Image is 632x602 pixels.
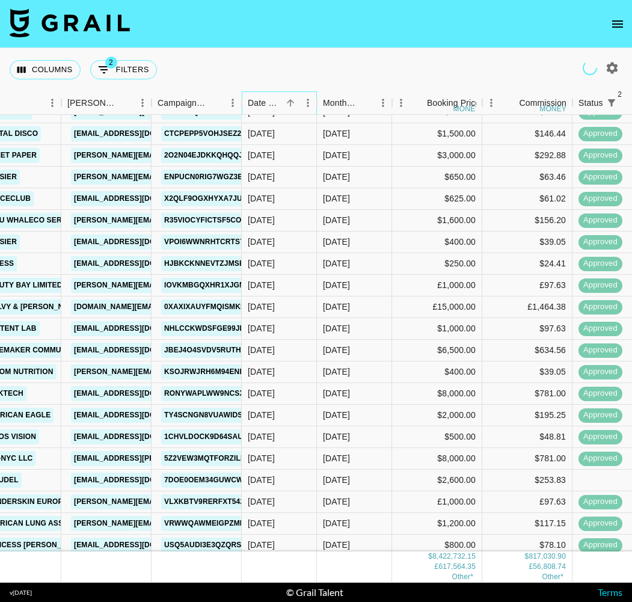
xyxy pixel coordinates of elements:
[482,123,572,145] div: $146.44
[598,586,622,598] a: Terms
[161,148,262,163] a: 2o2n04EJdkKqhQQjXI2z
[603,94,620,111] button: Show filters
[606,12,630,36] button: open drawer
[248,301,275,313] div: 4/8/2025
[323,366,350,378] div: May '25
[71,256,206,271] a: [EMAIL_ADDRESS][DOMAIN_NAME]
[161,494,261,509] a: VlxkBtv9rERFxT542PL0
[482,448,572,470] div: $781.00
[578,236,622,248] span: approved
[482,188,572,210] div: $61.02
[323,344,350,356] div: May '25
[286,586,343,598] div: © Grail Talent
[392,232,482,253] div: $400.00
[578,366,622,378] span: approved
[482,535,572,556] div: $78.10
[323,127,350,140] div: May '25
[323,301,350,313] div: May '25
[428,551,432,562] div: $
[248,539,275,551] div: 4/10/2025
[482,470,572,491] div: $253.83
[392,318,482,340] div: $1,000.00
[282,94,299,111] button: Sort
[248,474,275,486] div: 4/10/2025
[578,431,622,443] span: approved
[482,275,572,296] div: £97.63
[323,496,350,508] div: May '25
[578,345,622,356] span: approved
[242,91,317,115] div: Date Created
[161,451,265,466] a: 5Z2Vew3MqTFORZIlDyBb
[152,91,242,115] div: Campaign (Type)
[71,429,206,444] a: [EMAIL_ADDRESS][DOMAIN_NAME]
[529,562,533,572] div: £
[71,170,267,185] a: [PERSON_NAME][EMAIL_ADDRESS][DOMAIN_NAME]
[578,215,622,226] span: approved
[323,214,350,226] div: May '25
[392,210,482,232] div: $1,600.00
[71,299,266,315] a: [DOMAIN_NAME][EMAIL_ADDRESS][DOMAIN_NAME]
[161,321,266,336] a: NhlcCkwdsfgE99JFjldd
[161,191,265,206] a: X2Qlf9ogXhYxA7JuemF6
[392,253,482,275] div: $250.00
[392,361,482,383] div: $400.00
[578,258,622,269] span: approved
[578,496,622,508] span: approved
[323,279,350,291] div: May '25
[525,551,529,562] div: $
[482,426,572,448] div: $48.81
[10,8,130,37] img: Grail Talent
[71,235,206,250] a: [EMAIL_ADDRESS][DOMAIN_NAME]
[248,452,275,464] div: 4/9/2025
[248,409,275,421] div: 4/9/2025
[71,343,206,358] a: [EMAIL_ADDRESS][DOMAIN_NAME]
[392,188,482,210] div: $625.00
[578,518,622,529] span: approved
[161,408,265,423] a: tY4sCngN8vuawIdSgvaj
[392,145,482,167] div: $3,000.00
[71,126,206,141] a: [EMAIL_ADDRESS][DOMAIN_NAME]
[248,496,275,508] div: 4/10/2025
[392,275,482,296] div: £1,000.00
[71,451,329,466] a: [EMAIL_ADDRESS][PERSON_NAME][PERSON_NAME][DOMAIN_NAME]
[482,340,572,361] div: $634.56
[392,491,482,513] div: £1,000.00
[248,91,282,115] div: Date Created
[71,516,267,531] a: [PERSON_NAME][EMAIL_ADDRESS][DOMAIN_NAME]
[392,123,482,145] div: $1,500.00
[578,171,622,183] span: approved
[161,364,268,379] a: KsOjrWJrh6M94ENeesak
[578,150,622,161] span: approved
[43,94,61,112] button: Menu
[578,453,622,464] span: approved
[67,91,117,115] div: [PERSON_NAME]
[482,383,572,405] div: $781.00
[323,539,350,551] div: May '25
[71,473,206,488] a: [EMAIL_ADDRESS][DOMAIN_NAME]
[248,257,275,269] div: 4/8/2025
[323,474,350,486] div: May '25
[71,408,206,423] a: [EMAIL_ADDRESS][DOMAIN_NAME]
[392,340,482,361] div: $6,500.00
[529,551,566,562] div: 817,030.90
[502,94,519,111] button: Sort
[161,126,265,141] a: cTCPePP5VoHJseZ2vqZE
[392,470,482,491] div: $2,600.00
[482,318,572,340] div: $97.63
[61,91,152,115] div: Booker
[323,149,350,161] div: May '25
[392,167,482,188] div: $650.00
[161,429,264,444] a: 1CHvldoCK9D64sAu8Z5N
[71,191,206,206] a: [EMAIL_ADDRESS][DOMAIN_NAME]
[482,145,572,167] div: $292.88
[392,296,482,318] div: £15,000.00
[482,232,572,253] div: $39.05
[71,538,206,553] a: [EMAIL_ADDRESS][DOMAIN_NAME]
[207,94,224,111] button: Sort
[392,383,482,405] div: $8,000.00
[578,410,622,421] span: approved
[392,426,482,448] div: $500.00
[438,562,476,572] div: 617,564.35
[578,128,622,140] span: approved
[323,91,357,115] div: Month Due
